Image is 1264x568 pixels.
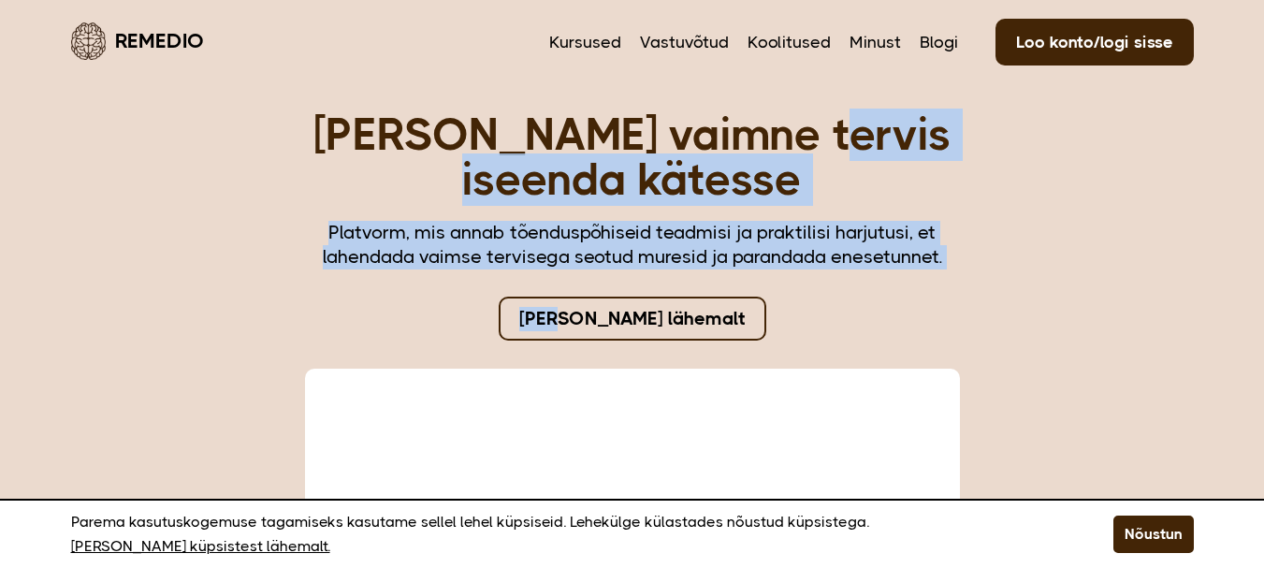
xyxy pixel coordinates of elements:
div: Platvorm, mis annab tõenduspõhiseid teadmisi ja praktilisi harjutusi, et lahendada vaimse tervise... [305,221,960,269]
p: Parema kasutuskogemuse tagamiseks kasutame sellel lehel küpsiseid. Lehekülge külastades nõustud k... [71,510,1067,559]
a: Minust [850,30,901,54]
a: Koolitused [748,30,831,54]
a: Kursused [549,30,621,54]
a: Blogi [920,30,958,54]
a: Remedio [71,19,204,63]
a: Loo konto/logi sisse [995,19,1194,66]
a: [PERSON_NAME] lähemalt [499,297,766,341]
button: Nõustun [1113,516,1194,553]
a: Vastuvõtud [640,30,729,54]
a: [PERSON_NAME] küpsistest lähemalt. [71,534,330,559]
h1: [PERSON_NAME] vaimne tervis iseenda kätesse [305,112,960,202]
img: Remedio logo [71,22,106,60]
